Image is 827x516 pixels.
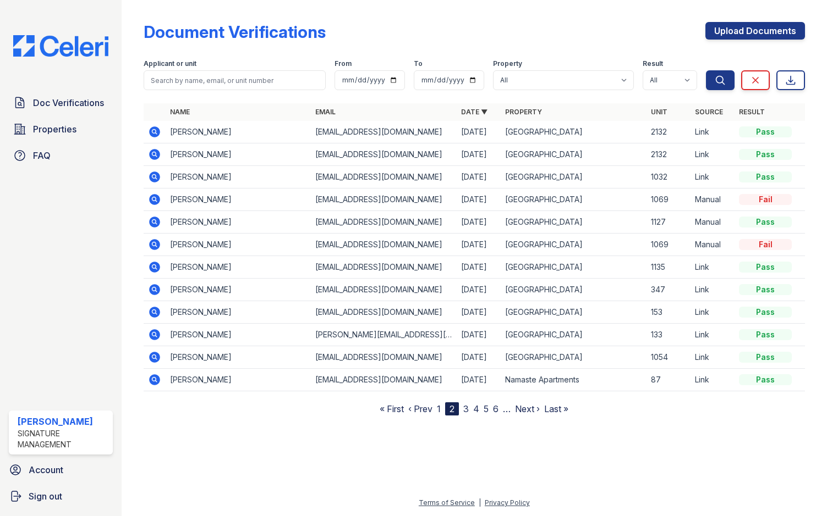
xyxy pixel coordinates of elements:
td: [DATE] [457,301,501,324]
span: Account [29,463,63,476]
a: Next › [515,403,540,414]
a: Doc Verifications [9,92,113,114]
td: 133 [647,324,691,346]
td: Manual [691,234,735,256]
a: Terms of Service [419,498,475,507]
div: Pass [739,126,792,137]
td: Link [691,369,735,391]
td: [DATE] [457,166,501,188]
td: [PERSON_NAME] [166,234,311,256]
td: 87 [647,369,691,391]
td: [GEOGRAPHIC_DATA] [501,346,647,369]
a: 6 [493,403,499,414]
td: [EMAIL_ADDRESS][DOMAIN_NAME] [311,211,457,234]
td: [DATE] [457,121,501,143]
div: Fail [739,194,792,205]
td: [PERSON_NAME] [166,324,311,346]
td: [EMAIL_ADDRESS][DOMAIN_NAME] [311,256,457,279]
label: Property [493,59,522,68]
td: [GEOGRAPHIC_DATA] [501,234,647,256]
div: Signature Management [18,428,108,450]
div: Document Verifications [144,22,326,42]
td: [GEOGRAPHIC_DATA] [501,143,647,166]
div: Pass [739,171,792,182]
div: Pass [739,329,792,340]
td: [EMAIL_ADDRESS][DOMAIN_NAME] [311,301,457,324]
td: [EMAIL_ADDRESS][DOMAIN_NAME] [311,234,457,256]
td: 153 [647,301,691,324]
div: Pass [739,352,792,363]
label: From [335,59,352,68]
a: 1 [437,403,441,414]
td: 1135 [647,256,691,279]
a: Property [505,108,542,116]
span: … [503,402,511,415]
td: [GEOGRAPHIC_DATA] [501,279,647,301]
a: Account [4,459,117,481]
td: [PERSON_NAME] [166,279,311,301]
td: Link [691,143,735,166]
div: Pass [739,284,792,295]
a: Source [695,108,723,116]
td: [EMAIL_ADDRESS][DOMAIN_NAME] [311,346,457,369]
a: Unit [651,108,667,116]
td: [GEOGRAPHIC_DATA] [501,166,647,188]
a: FAQ [9,145,113,167]
div: Fail [739,239,792,250]
div: 2 [445,402,459,415]
td: [EMAIL_ADDRESS][DOMAIN_NAME] [311,166,457,188]
td: 2132 [647,143,691,166]
div: Pass [739,262,792,273]
td: [GEOGRAPHIC_DATA] [501,301,647,324]
td: [DATE] [457,346,501,369]
td: Link [691,346,735,369]
td: [GEOGRAPHIC_DATA] [501,188,647,211]
td: [GEOGRAPHIC_DATA] [501,256,647,279]
td: [GEOGRAPHIC_DATA] [501,121,647,143]
div: | [479,498,481,507]
label: Applicant or unit [144,59,196,68]
td: Manual [691,211,735,234]
td: Link [691,279,735,301]
a: Name [170,108,190,116]
span: Sign out [29,490,62,503]
a: Properties [9,118,113,140]
label: Result [643,59,663,68]
td: Link [691,166,735,188]
td: [PERSON_NAME] [166,256,311,279]
td: [PERSON_NAME][EMAIL_ADDRESS][DOMAIN_NAME] [311,324,457,346]
td: [DATE] [457,143,501,166]
td: 347 [647,279,691,301]
td: [EMAIL_ADDRESS][DOMAIN_NAME] [311,369,457,391]
td: [DATE] [457,324,501,346]
a: Last » [544,403,568,414]
span: Doc Verifications [33,96,104,109]
td: [PERSON_NAME] [166,143,311,166]
a: Upload Documents [705,22,805,40]
a: 3 [463,403,469,414]
td: [PERSON_NAME] [166,188,311,211]
td: [DATE] [457,256,501,279]
td: [PERSON_NAME] [166,301,311,324]
img: CE_Logo_Blue-a8612792a0a2168367f1c8372b55b34899dd931a85d93a1a3d3e32e68fde9ad4.png [4,35,117,57]
td: [DATE] [457,211,501,234]
div: Pass [739,217,792,228]
a: 5 [484,403,489,414]
td: 1032 [647,166,691,188]
td: [PERSON_NAME] [166,121,311,143]
span: Properties [33,123,76,136]
td: [PERSON_NAME] [166,346,311,369]
a: Sign out [4,485,117,507]
td: [GEOGRAPHIC_DATA] [501,211,647,234]
td: Link [691,256,735,279]
td: [PERSON_NAME] [166,211,311,234]
td: [PERSON_NAME] [166,166,311,188]
td: [DATE] [457,279,501,301]
a: Email [315,108,336,116]
td: Manual [691,188,735,211]
td: 2132 [647,121,691,143]
td: 1069 [647,188,691,211]
td: Link [691,121,735,143]
td: 1127 [647,211,691,234]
